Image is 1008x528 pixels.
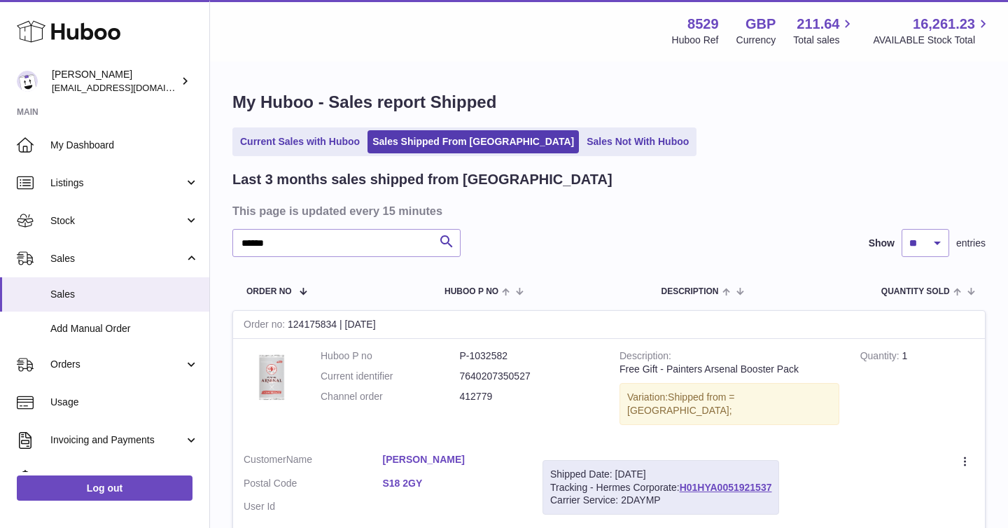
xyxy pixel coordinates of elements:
[246,287,292,296] span: Order No
[17,475,192,501] a: Log out
[321,370,460,383] dt: Current identifier
[233,311,985,339] div: 124175834 | [DATE]
[881,287,950,296] span: Quantity Sold
[661,287,718,296] span: Description
[460,370,599,383] dd: 7640207350527
[50,358,184,371] span: Orders
[797,15,839,34] span: 211.64
[52,82,206,93] span: [EMAIL_ADDRESS][DOMAIN_NAME]
[869,237,895,250] label: Show
[235,130,365,153] a: Current Sales with Huboo
[745,15,776,34] strong: GBP
[619,383,839,425] div: Variation:
[460,349,599,363] dd: P-1032582
[793,34,855,47] span: Total sales
[444,287,498,296] span: Huboo P no
[873,34,991,47] span: AVAILABLE Stock Total
[50,396,199,409] span: Usage
[860,350,902,365] strong: Quantity
[383,477,522,490] a: S18 2GY
[50,252,184,265] span: Sales
[232,91,986,113] h1: My Huboo - Sales report Shipped
[956,237,986,250] span: entries
[321,349,460,363] dt: Huboo P no
[680,482,772,493] a: H01HYA0051921537
[52,68,178,95] div: [PERSON_NAME]
[50,322,199,335] span: Add Manual Order
[321,390,460,403] dt: Channel order
[232,203,982,218] h3: This page is updated every 15 minutes
[50,139,199,152] span: My Dashboard
[913,15,975,34] span: 16,261.23
[50,471,199,485] span: Cases
[793,15,855,47] a: 211.64 Total sales
[244,477,383,494] dt: Postal Code
[244,349,300,405] img: Redgrass-painters-arsenal-booster-cards.jpg
[582,130,694,153] a: Sales Not With Huboo
[542,460,779,515] div: Tracking - Hermes Corporate:
[50,176,184,190] span: Listings
[672,34,719,47] div: Huboo Ref
[736,34,776,47] div: Currency
[627,391,734,416] span: Shipped from = [GEOGRAPHIC_DATA];
[687,15,719,34] strong: 8529
[50,288,199,301] span: Sales
[50,214,184,228] span: Stock
[873,15,991,47] a: 16,261.23 AVAILABLE Stock Total
[244,454,286,465] span: Customer
[232,170,612,189] h2: Last 3 months sales shipped from [GEOGRAPHIC_DATA]
[50,433,184,447] span: Invoicing and Payments
[17,71,38,92] img: admin@redgrass.ch
[550,494,771,507] div: Carrier Service: 2DAYMP
[850,339,985,443] td: 1
[383,453,522,466] a: [PERSON_NAME]
[460,390,599,403] dd: 412779
[550,468,771,481] div: Shipped Date: [DATE]
[244,319,288,333] strong: Order no
[244,453,383,470] dt: Name
[244,500,383,513] dt: User Id
[619,363,839,376] div: Free Gift - Painters Arsenal Booster Pack
[619,350,671,365] strong: Description
[367,130,579,153] a: Sales Shipped From [GEOGRAPHIC_DATA]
